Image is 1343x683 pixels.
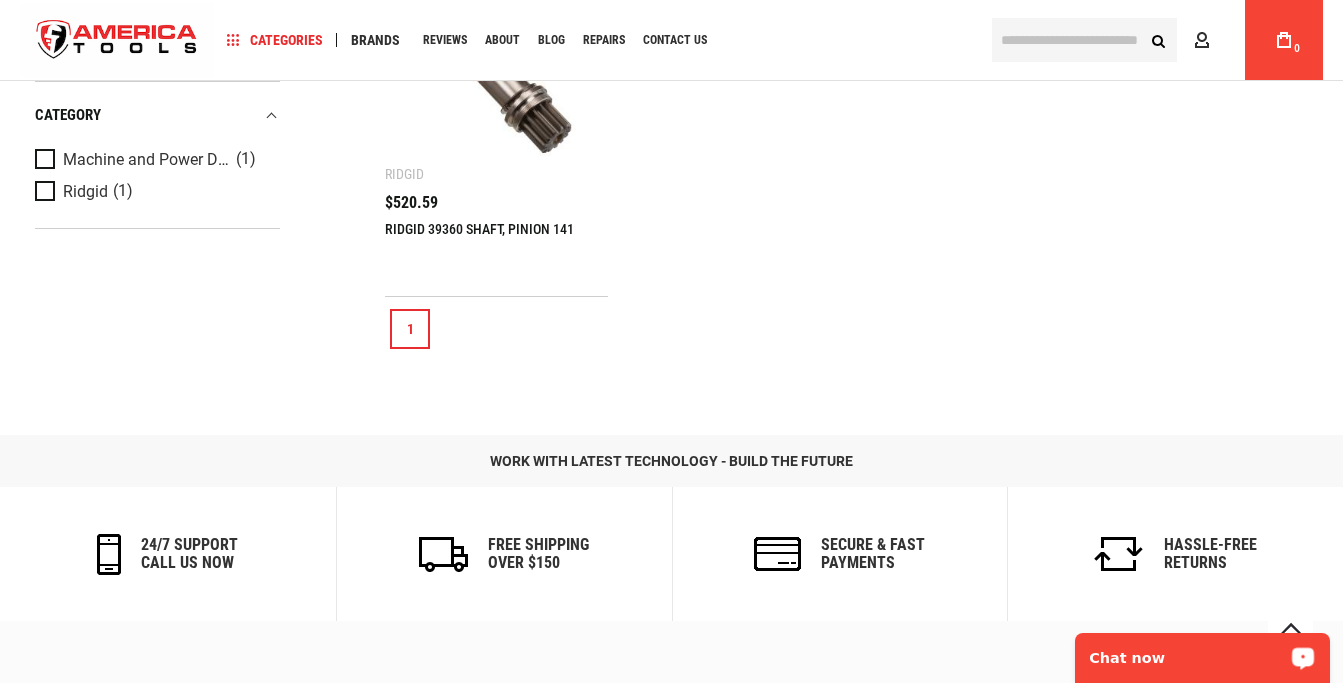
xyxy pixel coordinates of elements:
span: Contact Us [643,34,707,46]
span: About [485,34,520,46]
a: About [476,27,529,54]
a: Blog [529,27,574,54]
span: Repairs [583,34,625,46]
span: (1) [236,151,256,168]
a: Reviews [414,27,476,54]
span: (1) [113,183,133,200]
a: Machine and Power Drive Parts (1) [35,148,275,170]
span: Categories [227,33,323,47]
span: Ridgid [63,182,108,200]
h6: secure & fast payments [821,536,925,571]
a: Repairs [574,27,634,54]
button: Search [1139,21,1177,59]
div: Product Filters [35,80,280,228]
a: Ridgid (1) [35,180,275,202]
a: Categories [218,27,332,54]
img: America Tools [20,3,214,78]
span: Reviews [423,34,467,46]
span: Machine and Power Drive Parts [63,150,231,168]
a: 1 [390,309,430,349]
span: 0 [1294,43,1300,54]
span: $520.59 [385,195,438,211]
a: store logo [20,3,214,78]
div: category [35,101,280,128]
a: Brands [342,27,409,54]
a: RIDGID 39360 SHAFT, PINION 141 [385,221,574,237]
span: Blog [538,34,565,46]
h6: Free Shipping Over $150 [488,536,589,571]
span: Brands [351,33,400,47]
div: Ridgid [385,166,424,182]
h6: 24/7 support call us now [141,536,238,571]
a: Contact Us [634,27,716,54]
h6: Hassle-Free Returns [1164,536,1257,571]
iframe: LiveChat chat widget [1062,620,1343,683]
